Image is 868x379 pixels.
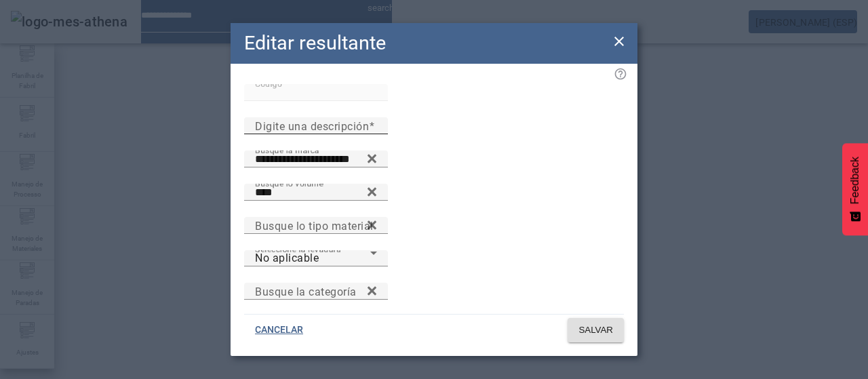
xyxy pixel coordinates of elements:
[568,318,624,342] button: SALVAR
[255,119,369,132] mat-label: Digite una descripción
[255,218,377,234] input: Number
[842,143,868,235] button: Feedback - Mostrar pesquisa
[849,157,861,204] span: Feedback
[255,323,303,337] span: CANCELAR
[255,184,377,201] input: Number
[255,145,319,155] mat-label: Busque la marca
[255,219,374,232] mat-label: Busque lo tipo material
[244,318,314,342] button: CANCELAR
[255,283,377,300] input: Number
[255,79,282,88] mat-label: Código
[578,323,613,337] span: SALVAR
[255,252,319,264] span: No aplicable
[244,28,386,58] h2: Editar resultante
[255,151,377,167] input: Number
[255,178,323,188] mat-label: Busque lo volume
[255,285,357,298] mat-label: Busque la categoría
